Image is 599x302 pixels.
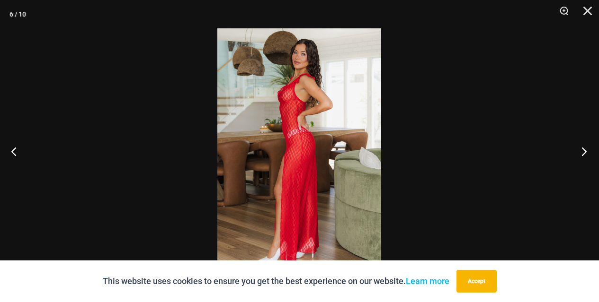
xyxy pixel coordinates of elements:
[406,276,449,286] a: Learn more
[563,128,599,175] button: Next
[217,28,381,274] img: Sometimes Red 587 Dress 03
[103,274,449,288] p: This website uses cookies to ensure you get the best experience on our website.
[9,7,26,21] div: 6 / 10
[456,270,497,293] button: Accept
